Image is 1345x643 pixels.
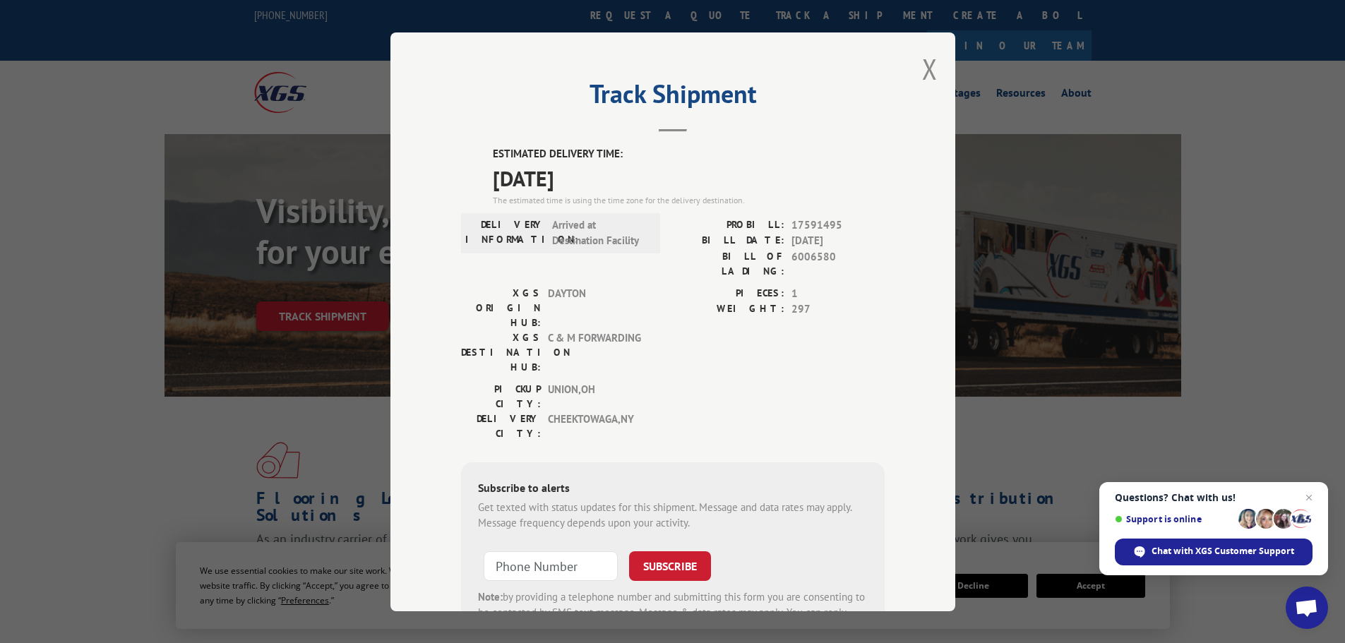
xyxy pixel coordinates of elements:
span: Chat with XGS Customer Support [1152,545,1294,558]
span: DAYTON [548,285,643,330]
label: XGS DESTINATION HUB: [461,330,541,374]
span: Arrived at Destination Facility [552,217,647,248]
label: PICKUP CITY: [461,381,541,411]
div: by providing a telephone number and submitting this form you are consenting to be contacted by SM... [478,589,868,637]
span: 17591495 [791,217,885,233]
label: BILL OF LADING: [673,248,784,278]
label: PIECES: [673,285,784,301]
label: XGS ORIGIN HUB: [461,285,541,330]
label: DELIVERY CITY: [461,411,541,440]
strong: Note: [478,589,503,603]
span: [DATE] [493,162,885,193]
span: Close chat [1301,489,1317,506]
div: Chat with XGS Customer Support [1115,539,1313,565]
label: DELIVERY INFORMATION: [465,217,545,248]
span: Questions? Chat with us! [1115,492,1313,503]
span: CHEEKTOWAGA , NY [548,411,643,440]
span: 1 [791,285,885,301]
label: PROBILL: [673,217,784,233]
label: BILL DATE: [673,233,784,249]
label: WEIGHT: [673,301,784,318]
div: Subscribe to alerts [478,479,868,499]
div: Open chat [1286,587,1328,629]
div: The estimated time is using the time zone for the delivery destination. [493,193,885,206]
button: Close modal [922,50,938,88]
span: Support is online [1115,514,1233,524]
span: UNION , OH [548,381,643,411]
span: 6006580 [791,248,885,278]
div: Get texted with status updates for this shipment. Message and data rates may apply. Message frequ... [478,499,868,531]
label: ESTIMATED DELIVERY TIME: [493,146,885,162]
span: C & M FORWARDING [548,330,643,374]
h2: Track Shipment [461,84,885,111]
input: Phone Number [484,551,618,580]
button: SUBSCRIBE [629,551,711,580]
span: 297 [791,301,885,318]
span: [DATE] [791,233,885,249]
